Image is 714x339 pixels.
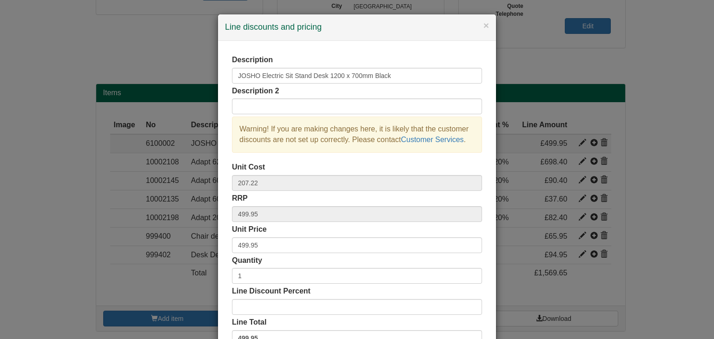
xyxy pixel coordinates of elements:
[232,117,482,153] div: Warning! If you are making changes here, it is likely that the customer discounts are not set up ...
[232,224,267,235] label: Unit Price
[483,20,489,30] button: ×
[232,55,273,65] label: Description
[401,136,463,143] a: Customer Services
[232,193,248,204] label: RRP
[225,21,489,33] h4: Line discounts and pricing
[232,86,279,97] label: Description 2
[232,317,266,328] label: Line Total
[232,286,311,297] label: Line Discount Percent
[232,255,262,266] label: Quantity
[232,162,265,173] label: Unit Cost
